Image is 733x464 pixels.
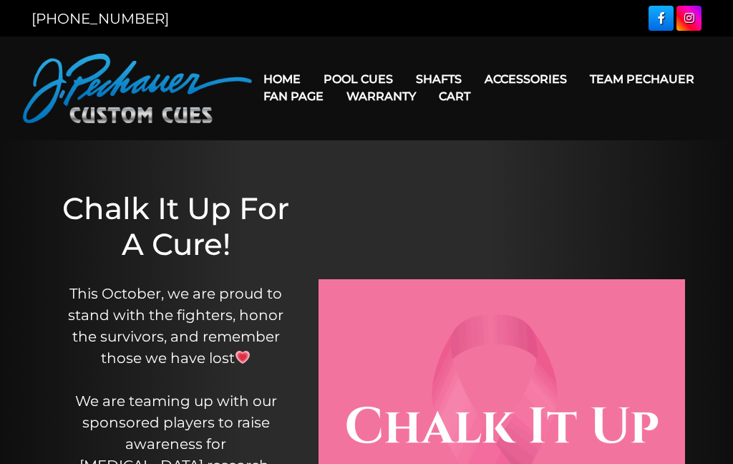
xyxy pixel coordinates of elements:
h1: Chalk It Up For A Cure! [62,190,290,263]
a: Home [252,61,312,97]
a: Pool Cues [312,61,404,97]
img: 💗 [236,350,250,364]
a: [PHONE_NUMBER] [31,10,169,27]
a: Fan Page [252,78,335,115]
a: Accessories [473,61,578,97]
a: Shafts [404,61,473,97]
a: Warranty [335,78,427,115]
img: Pechauer Custom Cues [23,54,252,123]
a: Cart [427,78,482,115]
a: Team Pechauer [578,61,706,97]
